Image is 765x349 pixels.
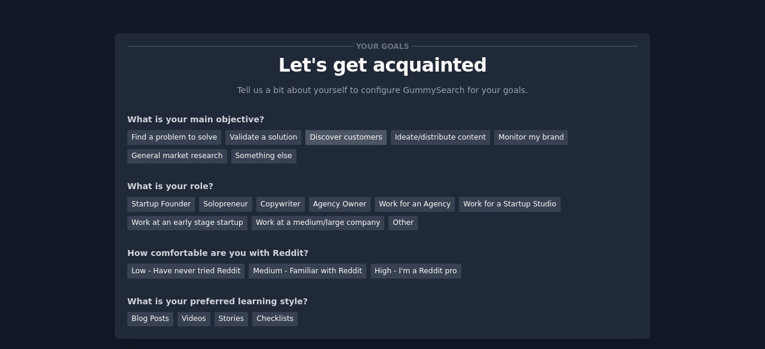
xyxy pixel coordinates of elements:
div: Agency Owner [309,197,371,212]
div: Startup Founder [127,197,195,212]
div: Solopreneur [199,197,252,212]
div: Medium - Familiar with Reddit [249,264,366,279]
div: Ideate/distribute content [391,130,490,145]
div: Find a problem to solve [127,130,221,145]
div: General market research [127,149,227,164]
div: Low - Have never tried Reddit [127,264,244,279]
div: Work at a medium/large company [252,216,384,231]
span: Your goals [354,40,411,52]
div: Something else [231,149,296,164]
div: Validate a solution [225,130,301,145]
div: How comfortable are you with Reddit? [127,247,638,260]
div: Work for an Agency [375,197,455,212]
div: Other [388,216,418,231]
p: Tell us a bit about yourself to configure GummySearch for your goals. [232,84,533,97]
div: Work at an early stage startup [127,216,247,231]
div: Discover customers [305,130,386,145]
div: Work for a Startup Studio [459,197,560,212]
div: High - I'm a Reddit pro [371,264,461,279]
div: Stories [215,312,248,327]
div: What is your role? [127,180,638,193]
div: Copywriter [256,197,305,212]
div: Monitor my brand [494,130,568,145]
div: What is your preferred learning style? [127,295,638,308]
p: Let's get acquainted [127,55,638,76]
div: Videos [178,312,210,327]
div: Blog Posts [127,312,173,327]
div: What is your main objective? [127,113,638,126]
div: Checklists [252,312,298,327]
